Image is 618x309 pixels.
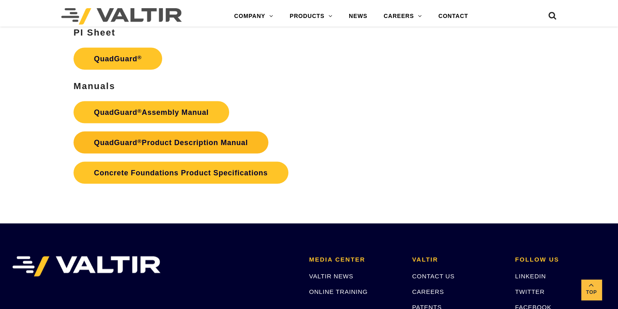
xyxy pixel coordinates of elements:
a: QuadGuard® [74,48,162,70]
a: CAREERS [375,8,430,25]
a: LINKEDIN [515,273,546,280]
sup: ® [137,108,142,114]
img: Valtir [61,8,182,25]
a: Concrete Foundations Product Specifications [74,162,288,184]
a: ONLINE TRAINING [309,288,368,295]
h2: VALTIR [412,256,503,263]
a: CONTACT [430,8,476,25]
strong: Manuals [74,81,115,91]
a: Top [581,280,602,300]
img: VALTIR [12,256,161,277]
a: PRODUCTS [281,8,341,25]
a: QuadGuard®Assembly Manual [74,101,229,123]
a: CAREERS [412,288,444,295]
a: VALTIR NEWS [309,273,353,280]
h2: MEDIA CENTER [309,256,400,263]
a: TWITTER [515,288,544,295]
a: NEWS [341,8,375,25]
a: COMPANY [226,8,281,25]
a: CONTACT US [412,273,455,280]
h2: FOLLOW US [515,256,606,263]
span: Top [581,288,602,297]
strong: PI Sheet [74,27,116,38]
sup: ® [137,54,142,60]
a: QuadGuard®Product Description Manual [74,132,268,154]
sup: ® [137,138,142,144]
